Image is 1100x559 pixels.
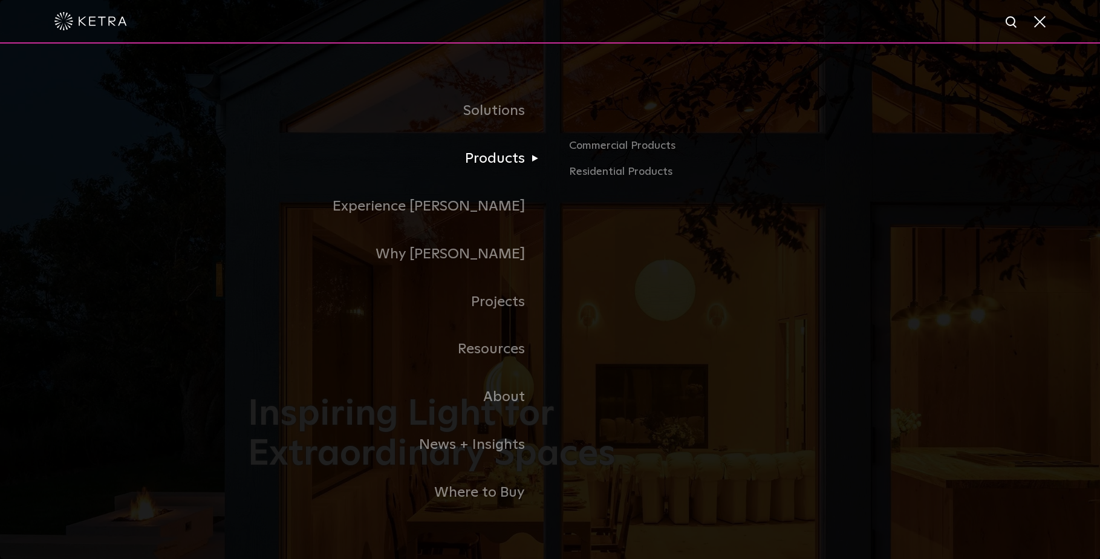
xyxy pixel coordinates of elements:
a: Projects [248,278,550,326]
div: Navigation Menu [248,87,853,516]
a: Resources [248,325,550,373]
a: Solutions [248,87,550,135]
img: search icon [1004,15,1020,30]
a: Why [PERSON_NAME] [248,230,550,278]
a: About [248,373,550,421]
a: Where to Buy [248,469,550,517]
a: Products [248,135,550,183]
a: Experience [PERSON_NAME] [248,183,550,230]
img: ketra-logo-2019-white [54,12,127,30]
a: Commercial Products [569,137,852,163]
a: News + Insights [248,421,550,469]
a: Residential Products [569,163,852,181]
